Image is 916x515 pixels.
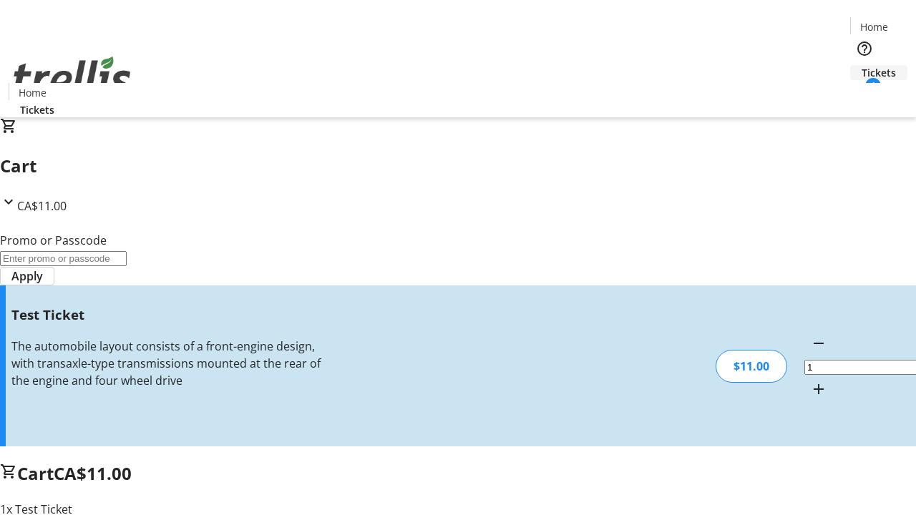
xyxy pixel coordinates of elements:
span: CA$11.00 [54,461,132,485]
img: Orient E2E Organization g0L3osMbLW's Logo [9,41,136,112]
span: Tickets [862,65,896,80]
button: Decrement by one [804,329,833,358]
button: Increment by one [804,375,833,403]
span: Tickets [20,102,54,117]
button: Cart [850,80,879,109]
div: $11.00 [716,350,787,383]
a: Tickets [9,102,66,117]
h3: Test Ticket [11,305,324,325]
a: Tickets [850,65,907,80]
span: Home [860,19,888,34]
a: Home [851,19,897,34]
span: Home [19,85,47,100]
a: Home [9,85,55,100]
button: Help [850,34,879,63]
span: CA$11.00 [17,198,67,214]
div: The automobile layout consists of a front-engine design, with transaxle-type transmissions mounte... [11,338,324,389]
span: Apply [11,268,43,285]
